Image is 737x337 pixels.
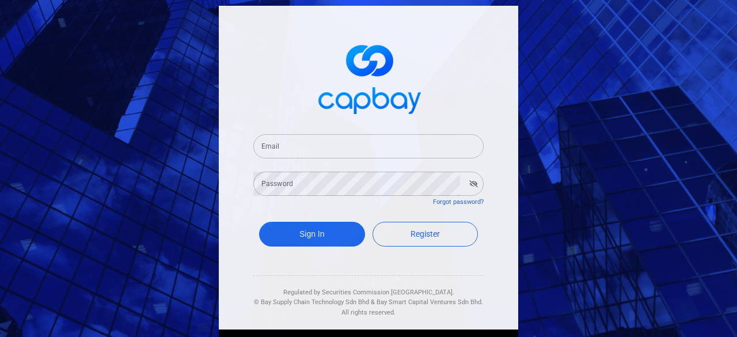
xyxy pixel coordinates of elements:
[373,222,478,247] a: Register
[254,298,369,306] span: © Bay Supply Chain Technology Sdn Bhd
[253,276,484,318] div: Regulated by Securities Commission [GEOGRAPHIC_DATA]. & All rights reserved.
[411,229,440,238] span: Register
[311,35,426,120] img: logo
[377,298,483,306] span: Bay Smart Capital Ventures Sdn Bhd.
[259,222,365,247] button: Sign In
[433,198,484,206] a: Forgot password?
